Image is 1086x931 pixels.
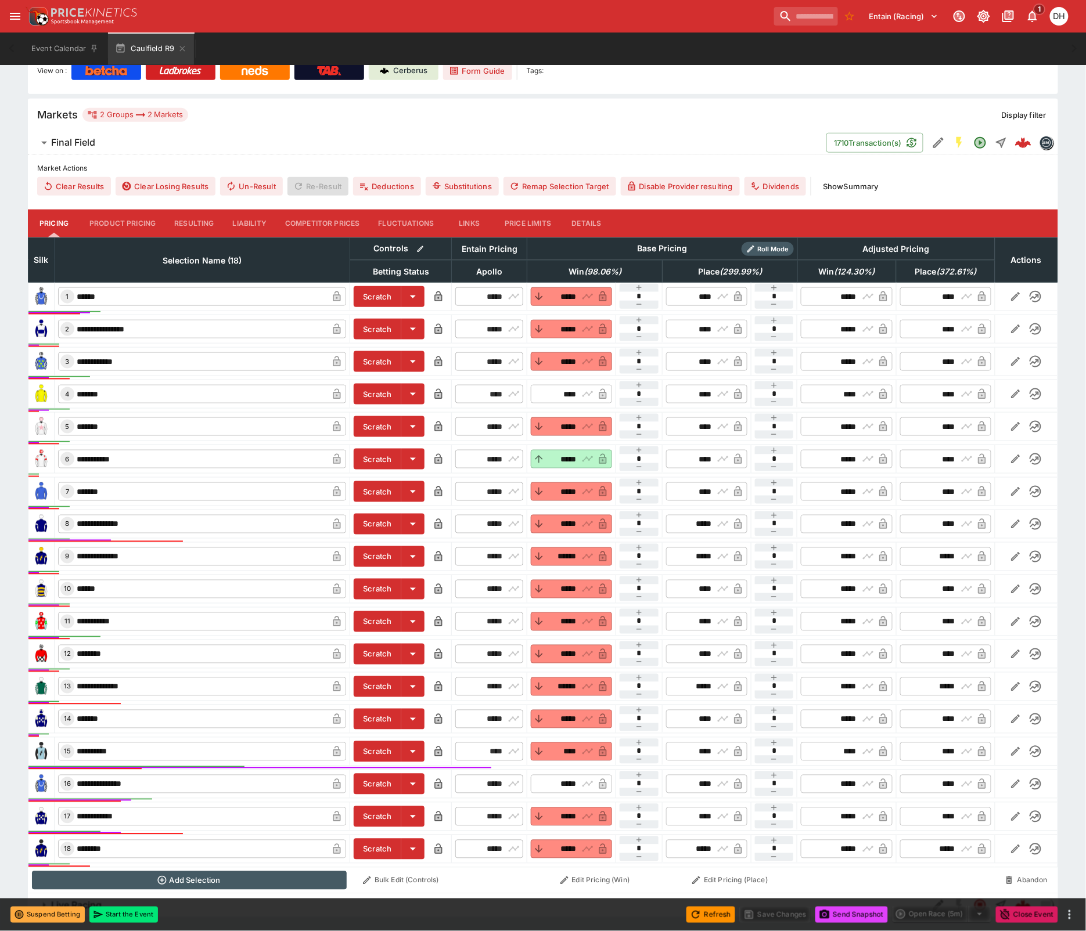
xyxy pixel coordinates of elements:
[1012,894,1035,917] a: 6781b3df-3541-4dc6-b300-98571127392e
[354,384,401,405] button: Scratch
[10,907,85,923] button: Suspend Betting
[32,450,51,468] img: runner 6
[1012,131,1035,154] a: 1b3cbb0a-2d0e-493f-afe0-7c9d99dee12f
[62,650,73,658] span: 12
[354,286,401,307] button: Scratch
[276,210,369,237] button: Competitor Prices
[753,244,794,254] span: Roll Mode
[287,177,348,196] span: Re-Result
[584,265,621,279] em: ( 98.06 %)
[32,417,51,436] img: runner 5
[426,177,499,196] button: Substitutions
[89,907,158,923] button: Start the Event
[32,320,51,338] img: runner 2
[360,265,442,279] span: Betting Status
[32,840,51,858] img: runner 18
[32,287,51,306] img: runner 1
[32,871,347,890] button: Add Selection
[28,210,80,237] button: Pricing
[165,210,223,237] button: Resulting
[1022,6,1043,27] button: Notifications
[495,210,560,237] button: Price Limits
[5,6,26,27] button: open drawer
[949,6,970,27] button: Connected to PK
[928,132,949,153] button: Edit Detail
[970,132,991,153] button: Open
[108,33,194,65] button: Caulfield R9
[32,807,51,826] img: runner 17
[633,241,692,256] div: Base Pricing
[62,683,73,691] span: 13
[354,611,401,632] button: Scratch
[862,7,945,26] button: Select Tenant
[806,265,888,279] span: Win(124.30%)
[1040,136,1053,150] div: betmakers
[1015,897,1031,914] img: logo-cerberus--red.svg
[32,515,51,533] img: runner 8
[1015,897,1031,914] div: 6781b3df-3541-4dc6-b300-98571127392e
[354,644,401,665] button: Scratch
[32,612,51,631] img: runner 11
[242,66,268,75] img: Neds
[62,618,73,626] span: 11
[62,715,73,723] span: 14
[949,895,970,916] button: SGM Disabled
[37,62,67,80] label: View on :
[998,6,1019,27] button: Documentation
[991,132,1012,153] button: Straight
[354,741,401,762] button: Scratch
[354,676,401,697] button: Scratch
[354,546,401,567] button: Scratch
[220,177,282,196] span: Un-Result
[354,449,401,470] button: Scratch
[159,66,202,75] img: Ladbrokes
[394,65,428,77] p: Cerberus
[317,66,341,75] img: TabNZ
[354,319,401,340] button: Scratch
[970,895,991,916] button: Closed
[63,488,71,496] span: 7
[28,237,55,282] th: Silk
[26,5,49,28] img: PriceKinetics Logo
[353,177,421,196] button: Deductions
[354,416,401,437] button: Scratch
[62,845,73,853] span: 18
[62,748,73,756] span: 15
[63,325,72,333] span: 2
[63,423,72,431] span: 5
[504,177,616,196] button: Remap Selection Target
[63,553,72,561] span: 9
[928,895,949,916] button: Edit Detail
[37,108,78,121] h5: Markets
[32,775,51,793] img: runner 16
[621,177,740,196] button: Disable Provider resulting
[995,106,1053,124] button: Display filter
[32,352,51,371] img: runner 3
[452,237,527,260] th: Entain Pricing
[116,177,215,196] button: Clear Losing Results
[1050,7,1069,26] div: Daniel Hooper
[413,241,428,257] button: Bulk edit
[62,780,73,788] span: 16
[995,237,1058,282] th: Actions
[32,385,51,403] img: runner 4
[62,813,73,821] span: 17
[826,133,923,153] button: 1710Transaction(s)
[85,66,127,75] img: Betcha
[32,482,51,501] img: runner 7
[63,455,72,463] span: 6
[32,645,51,663] img: runner 12
[1047,3,1072,29] button: Daniel Hooper
[1040,136,1053,149] img: betmakers
[64,293,71,301] span: 1
[560,210,613,237] button: Details
[350,237,452,260] th: Controls
[354,774,401,795] button: Scratch
[893,906,991,922] div: split button
[80,210,165,237] button: Product Pricing
[32,710,51,728] img: runner 14
[527,62,544,80] label: Tags:
[28,894,928,917] button: Live Racing
[531,871,659,890] button: Edit Pricing (Win)
[973,6,994,27] button: Toggle light/dark mode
